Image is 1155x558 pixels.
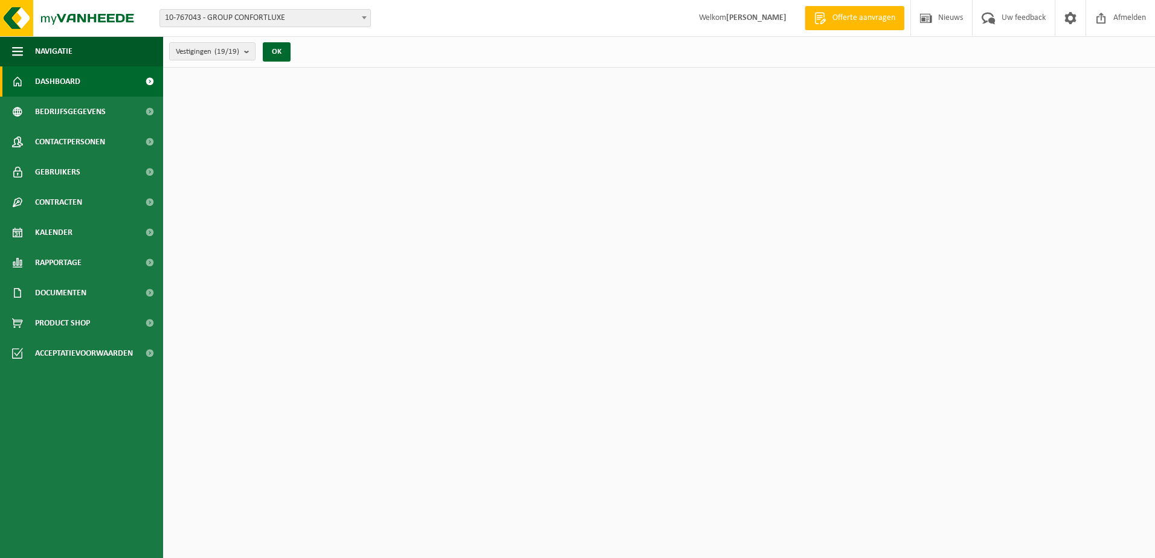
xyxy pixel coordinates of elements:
[169,42,256,60] button: Vestigingen(19/19)
[35,36,72,66] span: Navigatie
[805,6,904,30] a: Offerte aanvragen
[159,9,371,27] span: 10-767043 - GROUP CONFORTLUXE
[214,48,239,56] count: (19/19)
[35,248,82,278] span: Rapportage
[726,13,787,22] strong: [PERSON_NAME]
[160,10,370,27] span: 10-767043 - GROUP CONFORTLUXE
[35,278,86,308] span: Documenten
[35,187,82,217] span: Contracten
[35,127,105,157] span: Contactpersonen
[35,157,80,187] span: Gebruikers
[263,42,291,62] button: OK
[829,12,898,24] span: Offerte aanvragen
[35,66,80,97] span: Dashboard
[35,217,72,248] span: Kalender
[35,338,133,368] span: Acceptatievoorwaarden
[176,43,239,61] span: Vestigingen
[35,308,90,338] span: Product Shop
[35,97,106,127] span: Bedrijfsgegevens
